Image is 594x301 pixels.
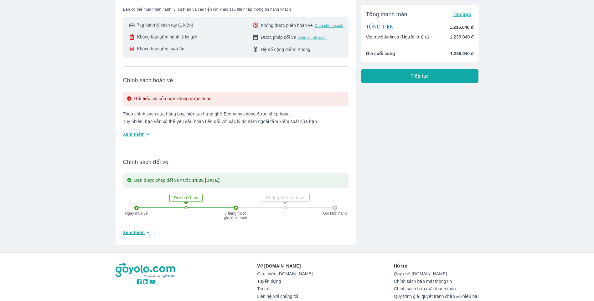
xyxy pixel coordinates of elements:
span: 1.236.040 đ [450,50,474,57]
p: Bạn được phép đổi vé trước [134,177,220,184]
a: Tin tức [257,286,312,291]
a: Chính sách bảo mật thông tin [394,279,479,284]
img: logo [116,263,176,278]
span: Xem thêm [123,131,145,137]
span: Xem thêm [123,229,145,236]
p: 1.236.040 đ [450,24,473,30]
button: Xem chính sách [298,35,327,40]
p: Rất tiếc, vé của bạn không được hoàn [134,95,212,103]
a: Quy trình giải quyết tranh chấp & khiếu nại [394,294,479,299]
p: Vietravel Airlines (Người lớn) x1 [366,34,430,40]
span: Không bao gồm hành lý ký gửi [137,34,197,40]
span: 7kg hành lý xách tay (1 kiện) [137,22,193,28]
span: Chính sách hoàn vé [123,77,349,84]
p: Được đổi vé [170,195,202,201]
p: 1.236.040 đ [450,34,474,40]
button: Xem thêm [121,227,154,237]
p: 7 tiếng trước giờ khởi hành [223,211,248,220]
span: Chính sách đổi vé [123,158,349,166]
span: Giá cuối cùng [366,50,395,57]
a: Liên hệ với chúng tôi [257,294,312,299]
span: Bạn có thể mua thêm hành lý, suất ăn và các tiện ích khác sau khi nhập thông tin hành khách [123,7,349,12]
p: Hỗ trợ [394,263,479,269]
p: Giờ khởi hành [321,211,349,216]
p: Về [DOMAIN_NAME] [257,263,312,269]
span: Hệ số cộng điểm: Không [261,46,310,53]
a: Chính sách bảo mật thanh toán [394,286,479,291]
span: Tiếp tục [411,73,429,79]
button: Thu gọn [450,10,474,19]
span: Tổng thanh toán [366,11,407,18]
span: Không được phép hoàn vé [261,22,313,28]
button: Xem chính sách [315,23,343,28]
p: Ngày mua vé [122,211,151,216]
span: Không bao gồm suất ăn [137,46,184,52]
p: TỔNG TIỀN [366,24,394,31]
p: Theo chính sách của hãng bay, hiện tại hạng ghế Economy không được phép hoàn. Tuy nhiên, bạn vẫn ... [123,111,349,124]
button: Tiếp tục [361,69,479,83]
button: Xem thêm [121,129,154,139]
p: Không được đổi vé [262,195,309,201]
span: Được phép đổi vé [261,34,296,40]
strong: 14:05 [DATE] [192,178,220,183]
span: Thu gọn [453,12,471,17]
a: Quy chế [DOMAIN_NAME] [394,271,479,276]
a: Giới thiệu [DOMAIN_NAME] [257,271,312,276]
a: Tuyển dụng [257,279,312,284]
